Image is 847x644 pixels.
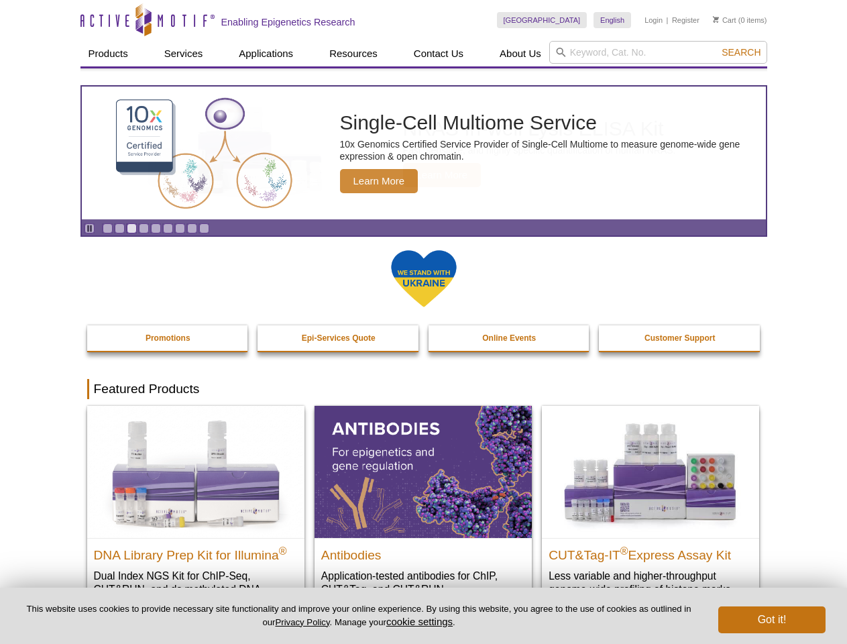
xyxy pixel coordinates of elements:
[667,12,669,28] li: |
[127,223,137,233] a: Go to slide 3
[722,47,760,58] span: Search
[87,325,249,351] a: Promotions
[84,223,95,233] a: Toggle autoplay
[321,569,525,596] p: Application-tested antibodies for ChIP, CUT&Tag, and CUT&RUN.
[258,325,420,351] a: Epi-Services Quote
[302,333,376,343] strong: Epi-Services Quote
[672,15,699,25] a: Register
[644,333,715,343] strong: Customer Support
[103,92,304,215] img: Single-Cell Multiome Service
[221,16,355,28] h2: Enabling Epigenetics Research
[713,15,736,25] a: Cart
[620,545,628,556] sup: ®
[321,41,386,66] a: Resources
[340,169,418,193] span: Learn More
[87,406,304,623] a: DNA Library Prep Kit for Illumina DNA Library Prep Kit for Illumina® Dual Index NGS Kit for ChIP-...
[542,406,759,537] img: CUT&Tag-IT® Express Assay Kit
[321,542,525,562] h2: Antibodies
[390,249,457,309] img: We Stand With Ukraine
[713,16,719,23] img: Your Cart
[87,379,760,399] h2: Featured Products
[275,617,329,627] a: Privacy Policy
[340,138,759,162] p: 10x Genomics Certified Service Provider of Single-Cell Multiome to measure genome-wide gene expre...
[492,41,549,66] a: About Us
[82,87,766,219] a: Single-Cell Multiome Service Single-Cell Multiome Service 10x Genomics Certified Service Provider...
[340,113,759,133] h2: Single-Cell Multiome Service
[482,333,536,343] strong: Online Events
[542,406,759,609] a: CUT&Tag-IT® Express Assay Kit CUT&Tag-IT®Express Assay Kit Less variable and higher-throughput ge...
[231,41,301,66] a: Applications
[187,223,197,233] a: Go to slide 8
[315,406,532,609] a: All Antibodies Antibodies Application-tested antibodies for ChIP, CUT&Tag, and CUT&RUN.
[386,616,453,627] button: cookie settings
[279,545,287,556] sup: ®
[497,12,587,28] a: [GEOGRAPHIC_DATA]
[21,603,696,629] p: This website uses cookies to provide necessary site functionality and improve your online experie...
[549,41,767,64] input: Keyword, Cat. No.
[315,406,532,537] img: All Antibodies
[713,12,767,28] li: (0 items)
[146,333,190,343] strong: Promotions
[599,325,761,351] a: Customer Support
[594,12,631,28] a: English
[94,569,298,610] p: Dual Index NGS Kit for ChIP-Seq, CUT&RUN, and ds methylated DNA assays.
[163,223,173,233] a: Go to slide 6
[718,606,826,633] button: Got it!
[199,223,209,233] a: Go to slide 9
[82,87,766,219] article: Single-Cell Multiome Service
[175,223,185,233] a: Go to slide 7
[151,223,161,233] a: Go to slide 5
[549,569,752,596] p: Less variable and higher-throughput genome-wide profiling of histone marks​.
[644,15,663,25] a: Login
[406,41,471,66] a: Contact Us
[103,223,113,233] a: Go to slide 1
[80,41,136,66] a: Products
[156,41,211,66] a: Services
[549,542,752,562] h2: CUT&Tag-IT Express Assay Kit
[94,542,298,562] h2: DNA Library Prep Kit for Illumina
[718,46,765,58] button: Search
[429,325,591,351] a: Online Events
[115,223,125,233] a: Go to slide 2
[87,406,304,537] img: DNA Library Prep Kit for Illumina
[139,223,149,233] a: Go to slide 4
